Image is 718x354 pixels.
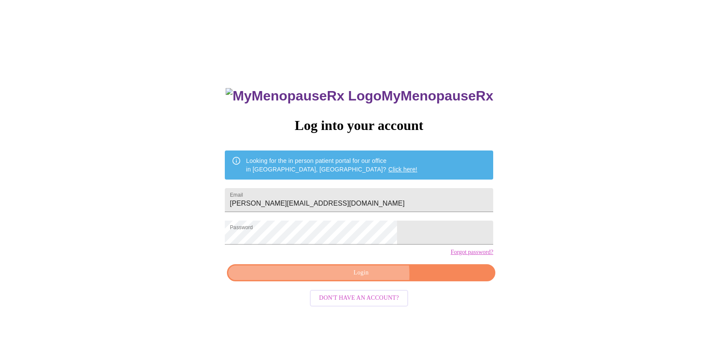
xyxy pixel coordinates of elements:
h3: MyMenopauseRx [226,88,493,104]
img: MyMenopauseRx Logo [226,88,381,104]
div: Looking for the in person patient portal for our office in [GEOGRAPHIC_DATA], [GEOGRAPHIC_DATA]? [246,153,418,177]
a: Click here! [388,166,418,173]
button: Don't have an account? [310,290,409,307]
button: Login [227,264,495,282]
h3: Log into your account [225,118,493,133]
span: Don't have an account? [319,293,399,304]
span: Login [237,268,486,278]
a: Don't have an account? [308,294,411,301]
a: Forgot password? [450,249,493,256]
